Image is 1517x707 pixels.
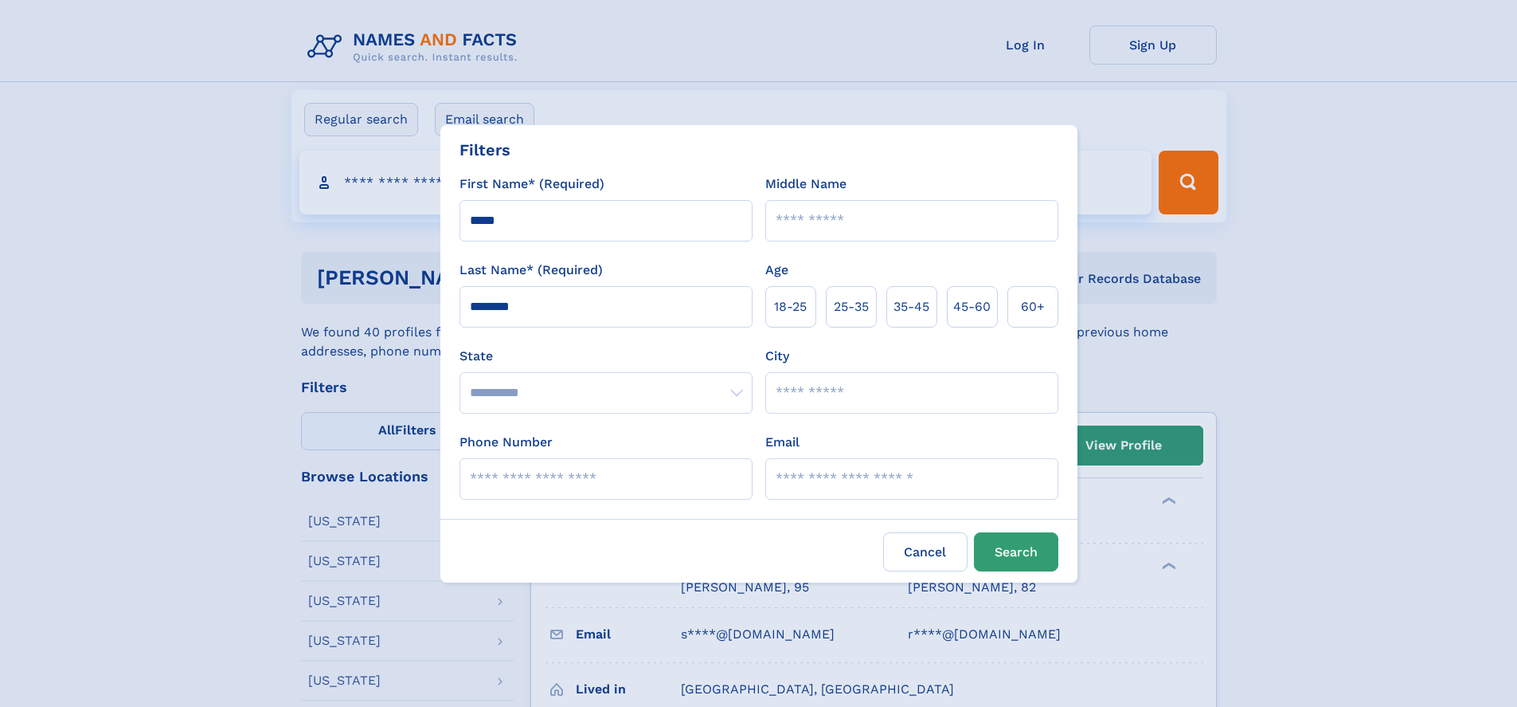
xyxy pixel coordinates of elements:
[893,297,929,316] span: 35‑45
[765,175,846,194] label: Middle Name
[883,532,968,571] label: Cancel
[765,433,800,452] label: Email
[459,175,604,194] label: First Name* (Required)
[765,261,788,280] label: Age
[459,433,553,452] label: Phone Number
[774,297,807,316] span: 18‑25
[974,532,1058,571] button: Search
[1021,297,1045,316] span: 60+
[459,138,510,162] div: Filters
[765,347,789,366] label: City
[459,347,753,366] label: State
[834,297,869,316] span: 25‑35
[953,297,991,316] span: 45‑60
[459,261,603,280] label: Last Name* (Required)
